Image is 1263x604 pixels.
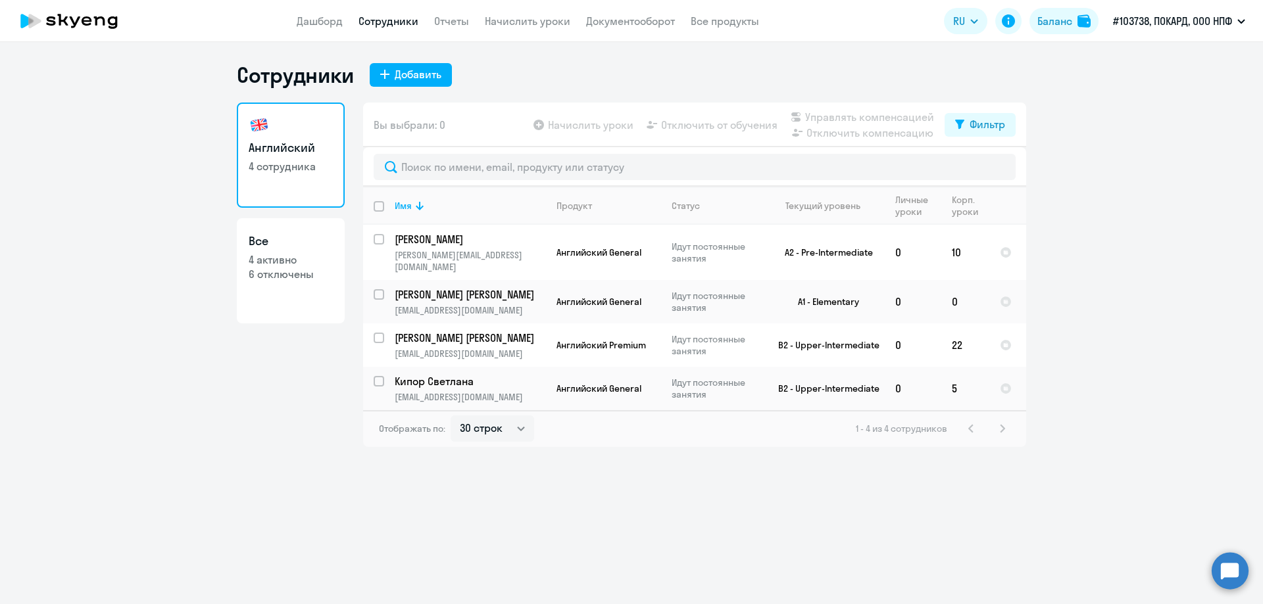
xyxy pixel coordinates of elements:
td: 10 [941,225,989,280]
h3: Английский [249,139,333,156]
td: 5 [941,367,989,410]
div: Имя [395,200,412,212]
button: Балансbalance [1029,8,1099,34]
td: A2 - Pre-Intermediate [762,225,885,280]
p: Идут постоянные занятия [672,290,762,314]
a: Дашборд [297,14,343,28]
div: Статус [672,200,700,212]
p: 4 сотрудника [249,159,333,174]
a: Сотрудники [359,14,418,28]
p: 4 активно [249,252,333,267]
span: Английский General [557,383,641,394]
a: [PERSON_NAME] [PERSON_NAME] [395,331,545,345]
p: Идут постоянные занятия [672,377,762,400]
p: Кипор Светлана [395,374,543,388]
div: Продукт [557,200,660,212]
div: Личные уроки [895,194,932,218]
td: 0 [885,280,941,323]
p: [EMAIL_ADDRESS][DOMAIN_NAME] [395,348,545,360]
div: Имя [395,200,545,212]
div: Текущий уровень [785,200,860,212]
p: Идут постоянные занятия [672,241,762,264]
p: [PERSON_NAME] [395,232,543,246]
p: [PERSON_NAME] [PERSON_NAME] [395,331,543,345]
p: Идут постоянные занятия [672,333,762,357]
span: Английский General [557,296,641,308]
p: [PERSON_NAME][EMAIL_ADDRESS][DOMAIN_NAME] [395,249,545,273]
td: 0 [885,225,941,280]
div: Продукт [557,200,592,212]
img: english [249,114,270,135]
input: Поиск по имени, email, продукту или статусу [374,154,1016,180]
button: #103738, ПОКАРД, ООО НПФ [1106,5,1252,37]
a: Английский4 сотрудника [237,103,345,208]
a: Все4 активно6 отключены [237,218,345,323]
p: 6 отключены [249,267,333,281]
button: RU [944,8,987,34]
a: [PERSON_NAME] [395,232,545,246]
span: Вы выбрали: 0 [374,117,445,133]
span: Английский General [557,246,641,258]
a: Начислить уроки [485,14,570,28]
td: 0 [885,323,941,367]
div: Личные уроки [895,194,941,218]
button: Фильтр [945,113,1016,137]
div: Фильтр [970,116,1005,132]
span: Отображать по: [379,423,445,434]
td: 0 [941,280,989,323]
div: Добавить [395,66,441,82]
span: Английский Premium [557,339,646,351]
a: Кипор Светлана [395,374,545,388]
td: A1 - Elementary [762,280,885,323]
div: Текущий уровень [773,200,884,212]
p: [PERSON_NAME] [PERSON_NAME] [395,287,543,302]
h1: Сотрудники [237,62,354,88]
td: 22 [941,323,989,367]
p: #103738, ПОКАРД, ООО НПФ [1113,13,1232,29]
img: balance [1077,14,1091,28]
a: Отчеты [434,14,469,28]
div: Корп. уроки [952,194,980,218]
span: 1 - 4 из 4 сотрудников [856,423,947,434]
td: B2 - Upper-Intermediate [762,367,885,410]
div: Корп. уроки [952,194,989,218]
a: [PERSON_NAME] [PERSON_NAME] [395,287,545,302]
div: Статус [672,200,762,212]
td: B2 - Upper-Intermediate [762,323,885,367]
button: Добавить [370,63,452,87]
h3: Все [249,233,333,250]
p: [EMAIL_ADDRESS][DOMAIN_NAME] [395,391,545,403]
span: RU [953,13,965,29]
a: Документооборот [586,14,675,28]
td: 0 [885,367,941,410]
a: Все продукты [691,14,759,28]
div: Баланс [1037,13,1072,29]
p: [EMAIL_ADDRESS][DOMAIN_NAME] [395,304,545,316]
